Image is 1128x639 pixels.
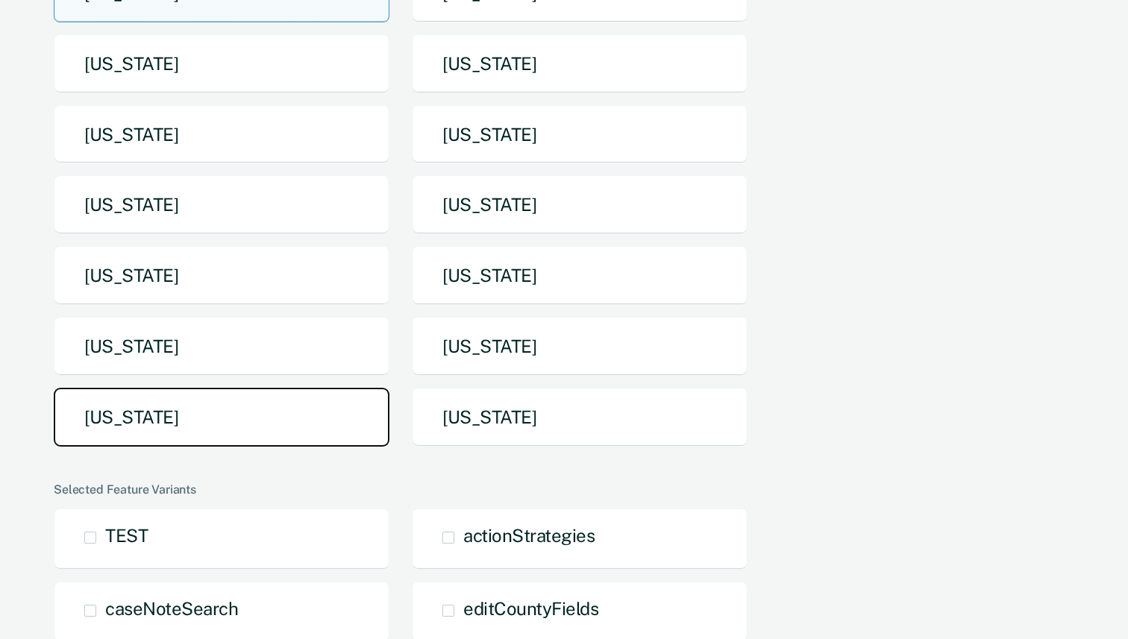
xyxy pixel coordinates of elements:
[412,34,748,93] button: [US_STATE]
[412,175,748,234] button: [US_STATE]
[54,246,389,305] button: [US_STATE]
[54,388,389,447] button: [US_STATE]
[412,105,748,164] button: [US_STATE]
[54,482,1068,497] div: Selected Feature Variants
[412,246,748,305] button: [US_STATE]
[412,388,748,447] button: [US_STATE]
[54,317,389,376] button: [US_STATE]
[54,34,389,93] button: [US_STATE]
[412,317,748,376] button: [US_STATE]
[105,598,238,619] span: caseNoteSearch
[105,525,148,546] span: TEST
[54,105,389,164] button: [US_STATE]
[463,598,598,619] span: editCountyFields
[54,175,389,234] button: [US_STATE]
[463,525,595,546] span: actionStrategies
